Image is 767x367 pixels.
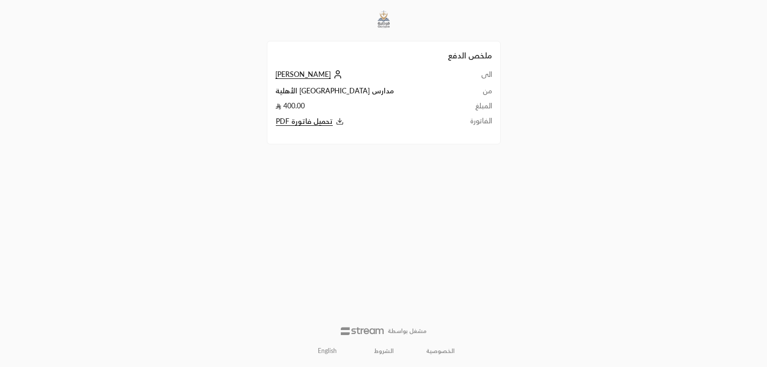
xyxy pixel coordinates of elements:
[275,116,458,127] button: تحميل فاتورة PDF
[458,116,492,127] td: الفاتورة
[426,347,455,355] a: الخصوصية
[275,86,458,101] td: مدارس [GEOGRAPHIC_DATA] الأهلية
[370,6,397,33] img: Company Logo
[312,343,342,359] a: English
[275,101,458,116] td: 400.00
[276,117,333,126] span: تحميل فاتورة PDF
[374,347,394,355] a: الشروط
[275,49,492,61] h2: ملخص الدفع
[458,86,492,101] td: من
[275,70,345,78] a: [PERSON_NAME]
[388,327,427,335] p: مشغل بواسطة
[458,69,492,86] td: الى
[458,101,492,116] td: المبلغ
[275,70,331,79] span: [PERSON_NAME]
